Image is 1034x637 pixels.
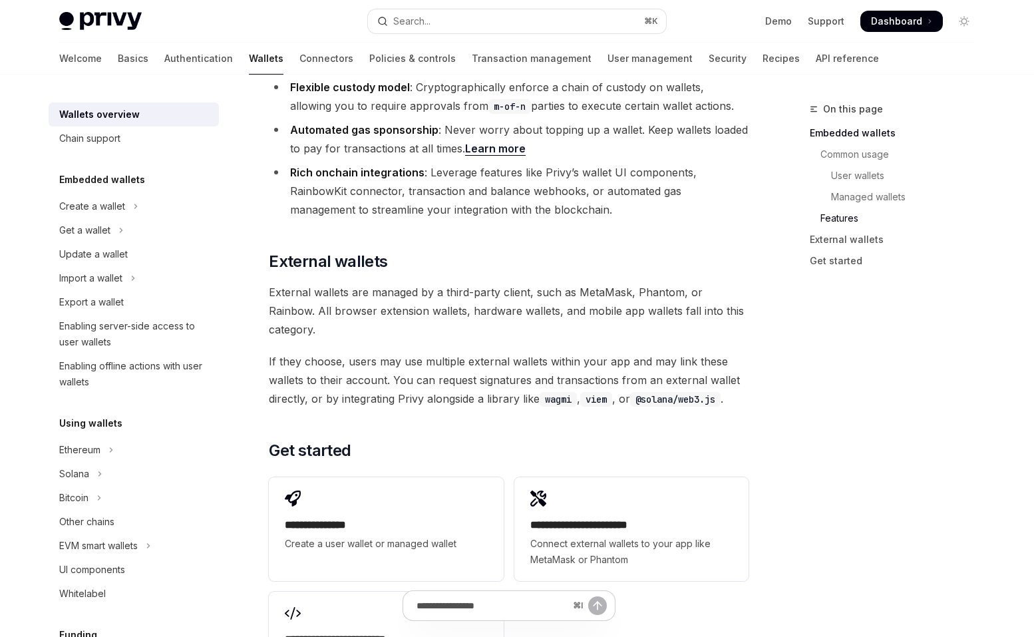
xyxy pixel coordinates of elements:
strong: Rich onchain integrations [290,166,425,179]
div: EVM smart wallets [59,538,138,554]
a: Authentication [164,43,233,75]
button: Toggle Bitcoin section [49,486,219,510]
button: Toggle Create a wallet section [49,194,219,218]
a: Basics [118,43,148,75]
a: User wallets [810,165,985,186]
div: Search... [393,13,431,29]
a: Common usage [810,144,985,165]
div: Get a wallet [59,222,110,238]
span: Connect external wallets to your app like MetaMask or Phantom [530,536,733,568]
code: m-of-n [488,99,531,114]
a: Dashboard [860,11,943,32]
div: Other chains [59,514,114,530]
button: Toggle EVM smart wallets section [49,534,219,558]
a: External wallets [810,229,985,250]
div: Chain support [59,130,120,146]
a: API reference [816,43,879,75]
div: Bitcoin [59,490,88,506]
a: Export a wallet [49,290,219,314]
span: External wallets [269,251,387,272]
a: Wallets [249,43,283,75]
button: Open search [368,9,666,33]
div: Whitelabel [59,586,106,602]
a: Enabling server-side access to user wallets [49,314,219,354]
button: Toggle dark mode [953,11,975,32]
span: Create a user wallet or managed wallet [285,536,487,552]
a: UI components [49,558,219,582]
a: Connectors [299,43,353,75]
li: : Cryptographically enforce a chain of custody on wallets, allowing you to require approvals from... [269,78,749,115]
button: Toggle Solana section [49,462,219,486]
a: Other chains [49,510,219,534]
div: Enabling server-side access to user wallets [59,318,211,350]
span: Get started [269,440,351,461]
div: Update a wallet [59,246,128,262]
a: Support [808,15,844,28]
div: UI components [59,562,125,578]
button: Toggle Import a wallet section [49,266,219,290]
div: Ethereum [59,442,100,458]
button: Toggle Get a wallet section [49,218,219,242]
a: Managed wallets [810,186,985,208]
button: Toggle Ethereum section [49,438,219,462]
a: Recipes [763,43,800,75]
span: Dashboard [871,15,922,28]
a: Policies & controls [369,43,456,75]
code: @solana/web3.js [630,392,721,407]
code: wagmi [540,392,577,407]
a: Learn more [465,142,526,156]
span: If they choose, users may use multiple external wallets within your app and may link these wallet... [269,352,749,408]
a: Get started [810,250,985,272]
div: Export a wallet [59,294,124,310]
div: Enabling offline actions with user wallets [59,358,211,390]
a: Whitelabel [49,582,219,606]
span: External wallets are managed by a third-party client, such as MetaMask, Phantom, or Rainbow. All ... [269,283,749,339]
li: : Leverage features like Privy’s wallet UI components, RainbowKit connector, transaction and bala... [269,163,749,219]
a: Enabling offline actions with user wallets [49,354,219,394]
a: Security [709,43,747,75]
div: Create a wallet [59,198,125,214]
a: Chain support [49,126,219,150]
a: Wallets overview [49,103,219,126]
code: viem [580,392,612,407]
a: Embedded wallets [810,122,985,144]
img: light logo [59,12,142,31]
strong: Automated gas sponsorship [290,123,438,136]
span: ⌘ K [644,16,658,27]
button: Send message [588,596,607,615]
a: Welcome [59,43,102,75]
h5: Embedded wallets [59,172,145,188]
a: Features [810,208,985,229]
div: Solana [59,466,89,482]
h5: Using wallets [59,415,122,431]
span: On this page [823,101,883,117]
a: Update a wallet [49,242,219,266]
strong: Flexible custody model [290,81,410,94]
a: User management [607,43,693,75]
a: Demo [765,15,792,28]
li: : Never worry about topping up a wallet. Keep wallets loaded to pay for transactions at all times. [269,120,749,158]
div: Import a wallet [59,270,122,286]
input: Ask a question... [417,591,568,620]
div: Wallets overview [59,106,140,122]
a: Transaction management [472,43,592,75]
